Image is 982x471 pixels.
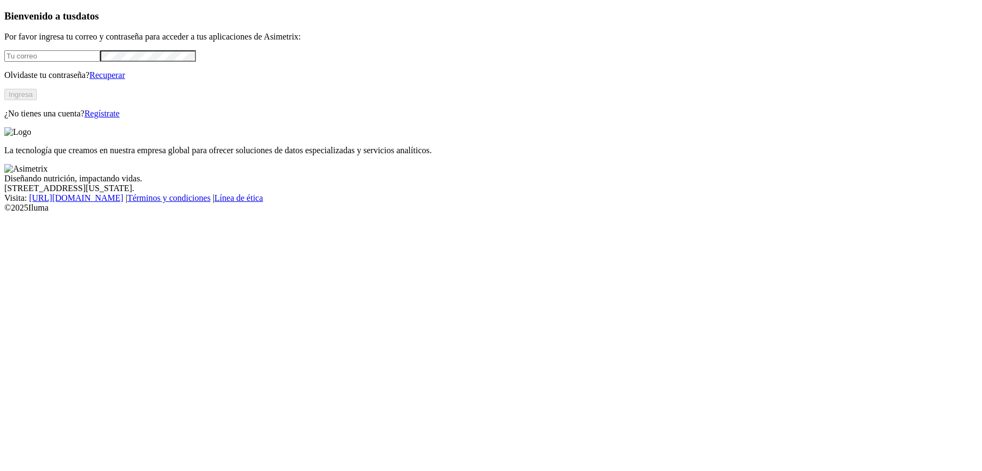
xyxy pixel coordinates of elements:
a: Regístrate [84,109,120,118]
p: La tecnología que creamos en nuestra empresa global para ofrecer soluciones de datos especializad... [4,146,978,155]
button: Ingresa [4,89,37,100]
a: Línea de ética [214,193,263,202]
img: Asimetrix [4,164,48,174]
a: Recuperar [89,70,125,80]
p: ¿No tienes una cuenta? [4,109,978,119]
a: [URL][DOMAIN_NAME] [29,193,123,202]
p: Por favor ingresa tu correo y contraseña para acceder a tus aplicaciones de Asimetrix: [4,32,978,42]
div: [STREET_ADDRESS][US_STATE]. [4,184,978,193]
a: Términos y condiciones [127,193,211,202]
p: Olvidaste tu contraseña? [4,70,978,80]
input: Tu correo [4,50,100,62]
span: datos [76,10,99,22]
div: Diseñando nutrición, impactando vidas. [4,174,978,184]
div: Visita : | | [4,193,978,203]
h3: Bienvenido a tus [4,10,978,22]
img: Logo [4,127,31,137]
div: © 2025 Iluma [4,203,978,213]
